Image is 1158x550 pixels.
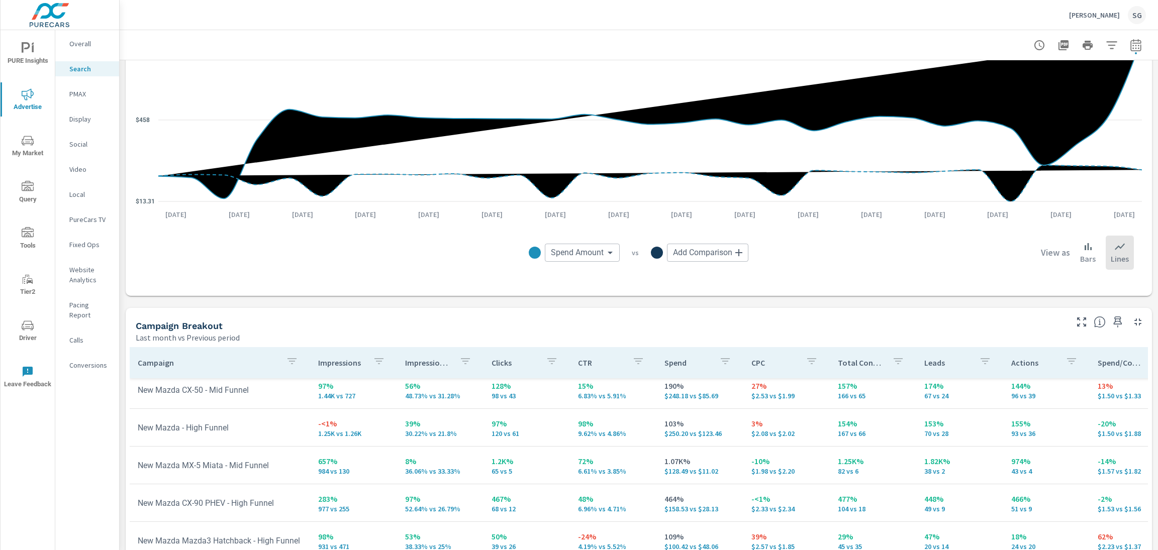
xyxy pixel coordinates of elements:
[664,358,711,368] p: Spend
[348,209,383,219] p: [DATE]
[667,244,748,262] div: Add Comparison
[1011,380,1082,392] p: 144%
[130,453,310,478] td: New Mazda MX-5 Miata - Mid Funnel
[55,237,119,252] div: Fixed Ops
[492,467,562,475] p: 65 vs 5
[130,490,310,516] td: New Mazda CX-90 PHEV - High Funnel
[318,467,389,475] p: 984 vs 130
[578,505,648,513] p: 6.96% vs 4.71%
[751,380,822,392] p: 27%
[1102,35,1122,55] button: Apply Filters
[751,358,798,368] p: CPC
[1111,253,1129,265] p: Lines
[1011,455,1082,467] p: 974%
[69,114,111,124] p: Display
[924,467,995,475] p: 38 vs 2
[318,455,389,467] p: 657%
[1011,417,1082,429] p: 155%
[4,227,52,252] span: Tools
[55,333,119,348] div: Calls
[4,273,52,298] span: Tier2
[838,358,884,368] p: Total Conversions
[405,455,475,467] p: 8%
[69,164,111,174] p: Video
[69,240,111,250] p: Fixed Ops
[318,530,389,542] p: 98%
[55,262,119,287] div: Website Analytics
[664,209,699,219] p: [DATE]
[69,335,111,345] p: Calls
[980,209,1015,219] p: [DATE]
[4,135,52,159] span: My Market
[492,493,562,505] p: 467%
[1128,6,1146,24] div: SG
[1126,35,1146,55] button: Select Date Range
[751,530,822,542] p: 39%
[578,417,648,429] p: 98%
[492,392,562,400] p: 98 vs 43
[924,417,995,429] p: 153%
[838,530,908,542] p: 29%
[838,380,908,392] p: 157%
[69,189,111,199] p: Local
[664,505,735,513] p: $158.53 vs $28.13
[69,139,111,149] p: Social
[4,42,52,67] span: PURE Insights
[578,380,648,392] p: 15%
[1130,314,1146,330] button: Minimize Widget
[1094,316,1106,328] span: This is a summary of Search performance results by campaign. Each column can be sorted.
[318,505,389,513] p: 977 vs 255
[924,493,995,505] p: 448%
[1107,209,1142,219] p: [DATE]
[1098,358,1144,368] p: Spend/Conversion
[1011,530,1082,542] p: 18%
[318,392,389,400] p: 1,435 vs 727
[751,467,822,475] p: $1.98 vs $2.20
[222,209,257,219] p: [DATE]
[138,358,278,368] p: Campaign
[1041,248,1070,258] h6: View as
[492,417,562,429] p: 97%
[924,429,995,437] p: 70 vs 28
[158,209,194,219] p: [DATE]
[1110,314,1126,330] span: Save this to your personalized report
[69,89,111,99] p: PMAX
[55,61,119,76] div: Search
[1011,392,1082,400] p: 96 vs 39
[1069,11,1120,20] p: [PERSON_NAME]
[751,429,822,437] p: $2.08 vs $2.02
[405,493,475,505] p: 97%
[1011,493,1082,505] p: 466%
[136,332,240,344] p: Last month vs Previous period
[545,244,620,262] div: Spend Amount
[55,112,119,127] div: Display
[924,505,995,513] p: 49 vs 9
[1043,209,1079,219] p: [DATE]
[664,417,735,429] p: 103%
[664,493,735,505] p: 464%
[1011,467,1082,475] p: 43 vs 4
[578,358,624,368] p: CTR
[664,530,735,542] p: 109%
[55,36,119,51] div: Overall
[492,429,562,437] p: 120 vs 61
[136,117,150,124] text: $458
[664,392,735,400] p: $248.18 vs $85.69
[55,297,119,322] div: Pacing Report
[405,380,475,392] p: 56%
[492,505,562,513] p: 68 vs 12
[4,366,52,390] span: Leave Feedback
[578,429,648,437] p: 9.62% vs 4.86%
[924,380,995,392] p: 174%
[551,248,604,258] span: Spend Amount
[69,214,111,225] p: PureCars TV
[838,455,908,467] p: 1.25K%
[838,429,908,437] p: 167 vs 66
[318,380,389,392] p: 97%
[578,455,648,467] p: 72%
[664,455,735,467] p: 1.07K%
[318,358,364,368] p: Impressions
[1011,358,1057,368] p: Actions
[664,380,735,392] p: 190%
[4,88,52,113] span: Advertise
